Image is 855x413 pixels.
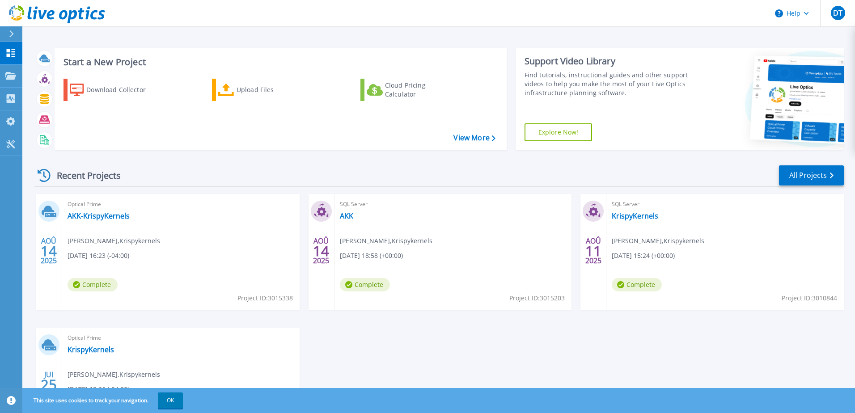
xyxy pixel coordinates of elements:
div: Support Video Library [525,55,692,67]
a: AKK-KrispyKernels [68,211,130,220]
span: [DATE] 15:24 (+00:00) [612,251,675,261]
a: AKK [340,211,353,220]
h3: Start a New Project [63,57,495,67]
span: SQL Server [612,199,838,209]
a: KrispyKernels [612,211,658,220]
span: This site uses cookies to track your navigation. [25,392,183,409]
div: JUI 2025 [40,368,57,401]
span: Optical Prime [68,199,294,209]
span: Complete [340,278,390,291]
span: [PERSON_NAME] , Krispykernels [612,236,704,246]
span: [DATE] 18:58 (+00:00) [340,251,403,261]
a: Explore Now! [525,123,593,141]
a: KrispyKernels [68,345,114,354]
span: Complete [68,278,118,291]
span: Project ID: 3015338 [237,293,293,303]
div: Upload Files [237,81,308,99]
span: 14 [313,247,329,255]
a: Upload Files [212,79,312,101]
span: [DATE] 16:23 (-04:00) [68,251,129,261]
span: Complete [612,278,662,291]
span: DT [833,9,842,17]
span: Project ID: 3015203 [509,293,565,303]
a: Cloud Pricing Calculator [360,79,460,101]
div: Cloud Pricing Calculator [385,81,457,99]
div: AOÛ 2025 [313,235,330,267]
span: Project ID: 3010844 [782,293,837,303]
span: Optical Prime [68,333,294,343]
div: Download Collector [86,81,158,99]
div: AOÛ 2025 [585,235,602,267]
span: [PERSON_NAME] , Krispykernels [68,236,160,246]
span: [PERSON_NAME] , Krispykernels [340,236,432,246]
div: Recent Projects [34,164,133,186]
span: [DATE] 12:26 (-04:00) [68,384,129,394]
button: OK [158,392,183,409]
a: Download Collector [63,79,163,101]
span: 11 [585,247,601,255]
div: Find tutorials, instructional guides and other support videos to help you make the most of your L... [525,71,692,97]
span: 25 [41,381,57,388]
span: SQL Server [340,199,567,209]
a: View More [453,134,495,142]
a: All Projects [779,165,844,185]
div: AOÛ 2025 [40,235,57,267]
span: [PERSON_NAME] , Krispykernels [68,370,160,379]
span: 14 [41,247,57,255]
